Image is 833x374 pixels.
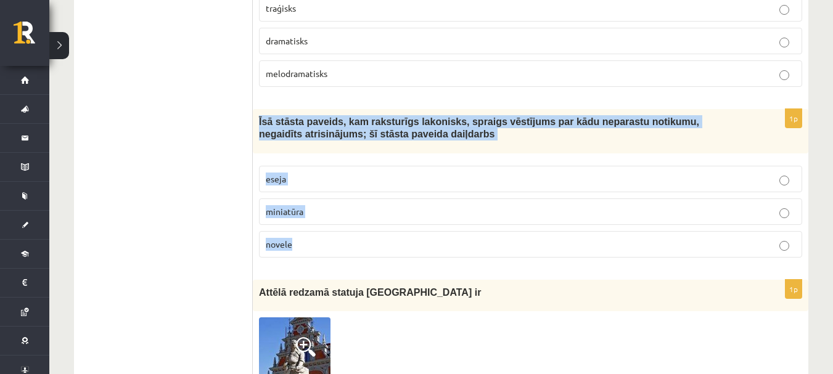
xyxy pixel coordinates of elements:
[14,22,49,52] a: Rīgas 1. Tālmācības vidusskola
[779,70,789,80] input: melodramatisks
[259,287,481,298] span: Attēlā redzamā statuja [GEOGRAPHIC_DATA] ir
[259,116,699,140] span: Īsā stāsta paveids, kam raksturīgs lakonisks, spraigs vēstījums par kādu neparastu notikumu, nega...
[266,206,303,217] span: miniatūra
[266,2,296,14] span: traģisks
[266,173,286,184] span: eseja
[266,238,292,250] span: novele
[266,35,308,46] span: dramatisks
[779,38,789,47] input: dramatisks
[266,68,327,79] span: melodramatisks
[785,279,802,299] p: 1p
[779,208,789,218] input: miniatūra
[785,108,802,128] p: 1p
[779,5,789,15] input: traģisks
[779,176,789,185] input: eseja
[779,241,789,251] input: novele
